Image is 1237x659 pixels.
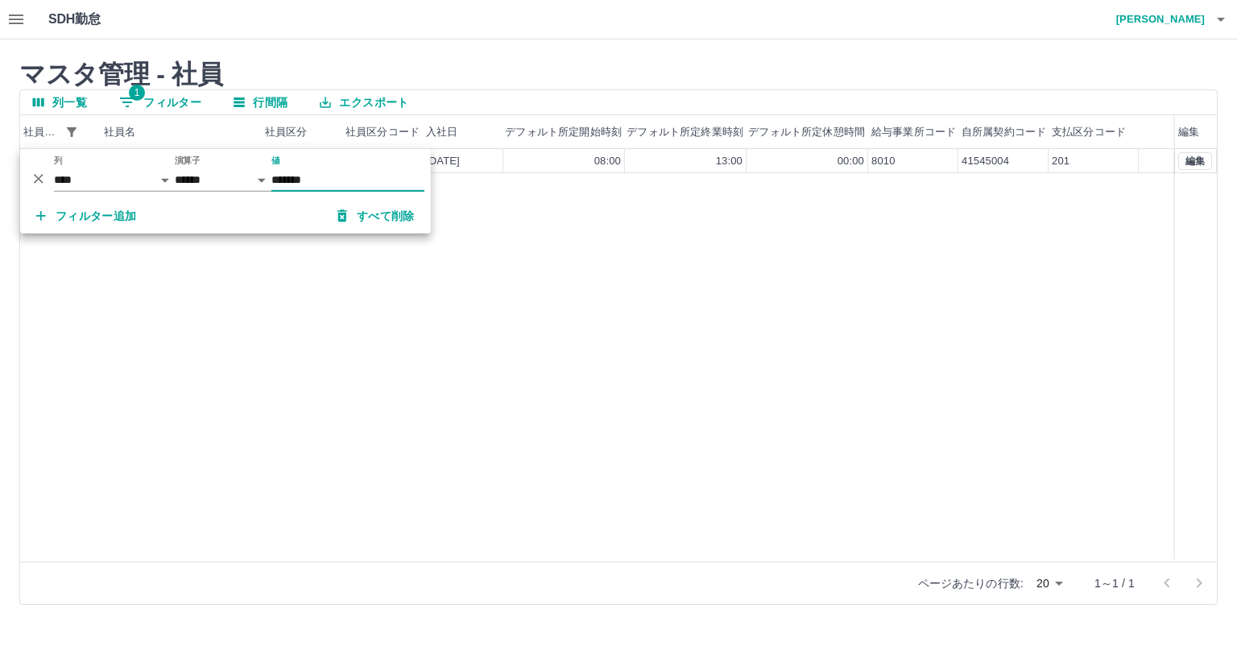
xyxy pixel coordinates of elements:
[871,115,956,149] div: 給与事業所コード
[426,115,457,149] div: 入社日
[221,90,300,114] button: 行間隔
[1094,575,1135,591] p: 1～1 / 1
[325,201,428,230] button: すべて削除
[1049,115,1139,149] div: 支払区分コード
[1052,154,1069,169] div: 201
[503,115,625,149] div: デフォルト所定開始時刻
[60,121,83,143] button: フィルター表示
[60,121,83,143] div: 1件のフィルターを適用中
[262,115,342,149] div: 社員区分
[271,154,280,166] label: 値
[423,115,503,149] div: 入社日
[625,115,747,149] div: デフォルト所定終業時刻
[958,115,1049,149] div: 自所属契約コード
[342,115,423,149] div: 社員区分コード
[868,115,958,149] div: 給与事業所コード
[101,115,262,149] div: 社員名
[747,115,868,149] div: デフォルト所定休憩時間
[838,154,864,169] div: 00:00
[19,59,1218,89] h2: マスタ管理 - 社員
[627,115,743,149] div: デフォルト所定終業時刻
[23,201,150,230] button: フィルター追加
[748,115,865,149] div: デフォルト所定休憩時間
[175,154,201,166] label: 演算子
[1175,115,1217,149] div: 編集
[1052,115,1126,149] div: 支払区分コード
[83,121,105,143] button: ソート
[265,115,308,149] div: 社員区分
[505,115,622,149] div: デフォルト所定開始時刻
[918,575,1024,591] p: ページあたりの行数:
[1178,115,1199,149] div: 編集
[20,115,101,149] div: 社員番号
[962,154,1009,169] div: 41545004
[20,90,100,114] button: 列選択
[871,154,896,169] div: 8010
[345,115,420,149] div: 社員区分コード
[1178,152,1212,170] button: 編集
[54,154,63,166] label: 列
[104,115,135,149] div: 社員名
[307,90,421,114] button: エクスポート
[1030,572,1069,595] div: 20
[106,90,214,114] button: フィルター表示
[27,166,51,190] button: 削除
[962,115,1046,149] div: 自所属契約コード
[594,154,621,169] div: 08:00
[716,154,743,169] div: 13:00
[426,154,460,169] div: [DATE]
[23,115,60,149] div: 社員番号
[129,85,145,101] span: 1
